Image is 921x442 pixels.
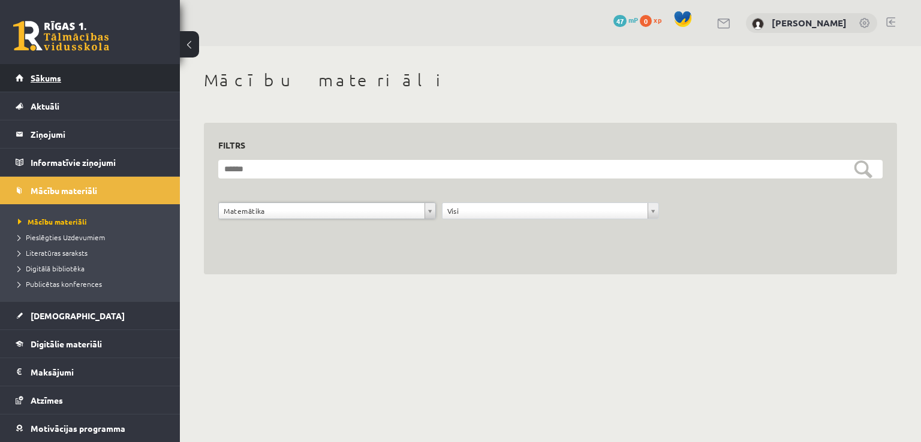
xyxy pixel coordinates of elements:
[443,203,659,219] a: Visi
[31,395,63,405] span: Atzīmes
[18,216,168,227] a: Mācību materiāli
[31,423,125,434] span: Motivācijas programma
[640,15,652,27] span: 0
[613,15,638,25] a: 47 mP
[18,247,168,258] a: Literatūras saraksts
[16,92,165,120] a: Aktuāli
[16,386,165,414] a: Atzīmes
[31,185,97,196] span: Mācību materiāli
[16,149,165,176] a: Informatīvie ziņojumi
[16,330,165,358] a: Digitālie materiāli
[752,18,764,30] img: Lote Masjule
[13,21,109,51] a: Rīgas 1. Tālmācības vidusskola
[204,70,897,90] h1: Mācību materiāli
[31,101,59,111] span: Aktuāli
[18,263,168,274] a: Digitālā bibliotēka
[18,278,168,289] a: Publicētas konferences
[640,15,667,25] a: 0 xp
[628,15,638,25] span: mP
[16,120,165,148] a: Ziņojumi
[31,72,61,83] span: Sākums
[18,279,102,289] span: Publicētas konferences
[224,203,420,219] span: Matemātika
[31,120,165,148] legend: Ziņojumi
[31,149,165,176] legend: Informatīvie ziņojumi
[18,217,87,226] span: Mācību materiāli
[16,64,165,92] a: Sākums
[18,232,105,242] span: Pieslēgties Uzdevumiem
[16,414,165,442] a: Motivācijas programma
[31,338,102,349] span: Digitālie materiāli
[218,137,868,153] h3: Filtrs
[654,15,661,25] span: xp
[31,310,125,321] span: [DEMOGRAPHIC_DATA]
[18,232,168,243] a: Pieslēgties Uzdevumiem
[613,15,627,27] span: 47
[16,358,165,386] a: Maksājumi
[772,17,847,29] a: [PERSON_NAME]
[16,302,165,329] a: [DEMOGRAPHIC_DATA]
[219,203,435,219] a: Matemātika
[31,358,165,386] legend: Maksājumi
[18,248,88,258] span: Literatūras saraksts
[16,177,165,204] a: Mācību materiāli
[18,264,85,273] span: Digitālā bibliotēka
[447,203,643,219] span: Visi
